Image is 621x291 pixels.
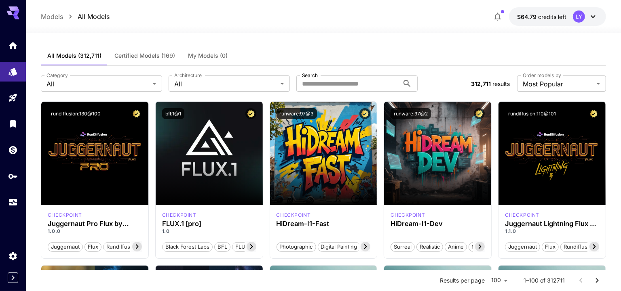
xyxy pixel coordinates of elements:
span: All [46,79,149,89]
span: FLUX.1 [pro] [232,243,269,251]
button: runware:97@3 [277,108,317,119]
h3: FLUX.1 [pro] [162,220,256,228]
span: Photographic [277,243,316,251]
button: Realistic [416,241,443,252]
label: Category [46,72,68,79]
span: All Models (312,711) [47,52,101,59]
span: Realistic [417,243,443,251]
button: Photographic [277,241,316,252]
span: rundiffusion [103,243,141,251]
button: Certified Model – Vetted for best performance and includes a commercial license. [245,108,256,119]
span: Certified Models (169) [114,52,175,59]
div: Models [8,64,18,74]
span: Most Popular [523,79,593,89]
div: HiDream Dev [391,211,425,219]
div: Playground [8,93,18,103]
p: 1–100 of 312711 [524,276,565,285]
button: bfl:1@1 [162,108,184,119]
p: 1.0 [162,228,256,235]
button: rundiffusion:130@100 [48,108,104,119]
button: flux [542,241,559,252]
button: Certified Model – Vetted for best performance and includes a commercial license. [474,108,485,119]
p: checkpoint [505,211,539,219]
button: $64.79386LY [509,7,606,26]
span: juggernaut [48,243,82,251]
button: rundiffusion [103,241,141,252]
div: Home [8,38,18,48]
div: Usage [8,197,18,207]
button: runware:97@2 [391,108,431,119]
button: Anime [445,241,467,252]
p: checkpoint [48,211,82,219]
nav: breadcrumb [41,12,110,21]
div: HiDream Fast [277,211,311,219]
span: Black Forest Labs [163,243,212,251]
p: 1.0.0 [48,228,142,235]
div: fluxpro [162,211,196,219]
div: LY [573,10,585,23]
span: Surreal [391,243,414,251]
span: flux [85,243,101,251]
button: FLUX.1 [pro] [232,241,270,252]
a: All Models [78,12,110,21]
button: Expand sidebar [8,272,18,283]
span: credits left [538,13,566,20]
button: Certified Model – Vetted for best performance and includes a commercial license. [131,108,142,119]
button: Stylized [469,241,494,252]
p: checkpoint [391,211,425,219]
button: juggernaut [48,241,83,252]
p: checkpoint [277,211,311,219]
a: Models [41,12,63,21]
div: $64.79386 [517,13,566,21]
button: rundiffusion [560,241,598,252]
button: rundiffusion:110@101 [505,108,559,119]
div: Wallet [8,145,18,155]
span: rundiffusion [561,243,598,251]
p: Results per page [440,276,485,285]
p: checkpoint [162,211,196,219]
span: juggernaut [505,243,540,251]
button: juggernaut [505,241,540,252]
div: Settings [8,251,18,261]
h3: HiDream-I1-Dev [391,220,485,228]
h3: Juggernaut Pro Flux by RunDiffusion [48,220,142,228]
button: Certified Model – Vetted for best performance and includes a commercial license. [359,108,370,119]
span: Stylized [469,243,494,251]
label: Architecture [174,72,202,79]
span: 312,711 [471,80,491,87]
div: 100 [488,274,511,286]
button: flux [84,241,101,252]
span: BFL [215,243,230,251]
h3: HiDream-I1-Fast [277,220,371,228]
button: Surreal [391,241,415,252]
span: $64.79 [517,13,538,20]
span: flux [542,243,558,251]
button: Go to next page [589,272,605,289]
span: All [174,79,277,89]
p: 1.1.0 [505,228,599,235]
label: Search [302,72,318,79]
button: BFL [214,241,230,252]
span: results [493,80,510,87]
button: Black Forest Labs [162,241,213,252]
button: Digital Painting [318,241,361,252]
div: API Keys [8,171,18,181]
span: Digital Painting [318,243,360,251]
label: Order models by [523,72,561,79]
span: My Models (0) [188,52,228,59]
div: FLUX.1 D [48,211,82,219]
span: Anime [445,243,467,251]
div: Library [8,119,18,129]
button: Certified Model – Vetted for best performance and includes a commercial license. [588,108,599,119]
div: FLUX.1 D [505,211,539,219]
h3: Juggernaut Lightning Flux by RunDiffusion [505,220,599,228]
